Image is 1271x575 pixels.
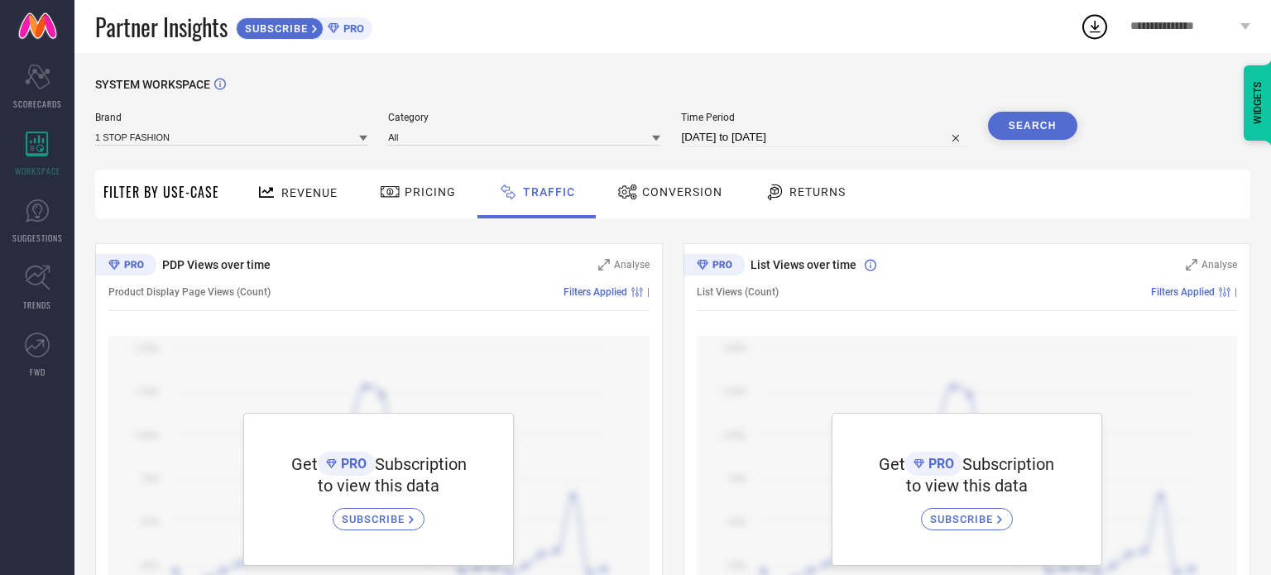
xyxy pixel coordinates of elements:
span: Analyse [614,259,650,271]
span: List Views (Count) [697,286,779,298]
input: Select time period [681,127,966,147]
span: Analyse [1201,259,1237,271]
span: Category [388,112,660,123]
a: SUBSCRIBE [333,496,424,530]
span: to view this data [906,476,1028,496]
span: PRO [337,456,367,472]
a: SUBSCRIBEPRO [236,13,372,40]
svg: Zoom [598,259,610,271]
span: Filter By Use-Case [103,182,219,202]
span: SYSTEM WORKSPACE [95,78,210,91]
span: PRO [339,22,364,35]
span: FWD [30,366,46,378]
span: | [647,286,650,298]
span: | [1235,286,1237,298]
span: SUBSCRIBE [342,513,409,525]
span: Conversion [642,185,722,199]
span: Product Display Page Views (Count) [108,286,271,298]
span: Revenue [281,186,338,199]
span: List Views over time [751,258,856,271]
div: Premium [683,254,745,279]
button: Search [988,112,1077,140]
span: Partner Insights [95,10,228,44]
span: Get [879,454,905,474]
span: WORKSPACE [15,165,60,177]
span: SCORECARDS [13,98,62,110]
span: Traffic [523,185,575,199]
div: Open download list [1080,12,1110,41]
span: SUBSCRIBE [930,513,997,525]
span: Brand [95,112,367,123]
span: Pricing [405,185,456,199]
span: Subscription [375,454,467,474]
svg: Zoom [1186,259,1197,271]
span: Filters Applied [1151,286,1215,298]
span: to view this data [318,476,439,496]
span: PRO [924,456,954,472]
span: Time Period [681,112,966,123]
span: Subscription [962,454,1054,474]
span: Filters Applied [564,286,627,298]
span: Get [291,454,318,474]
a: SUBSCRIBE [921,496,1013,530]
span: SUGGESTIONS [12,232,63,244]
div: Premium [95,254,156,279]
span: Returns [789,185,846,199]
span: TRENDS [23,299,51,311]
span: PDP Views over time [162,258,271,271]
span: SUBSCRIBE [237,22,312,35]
